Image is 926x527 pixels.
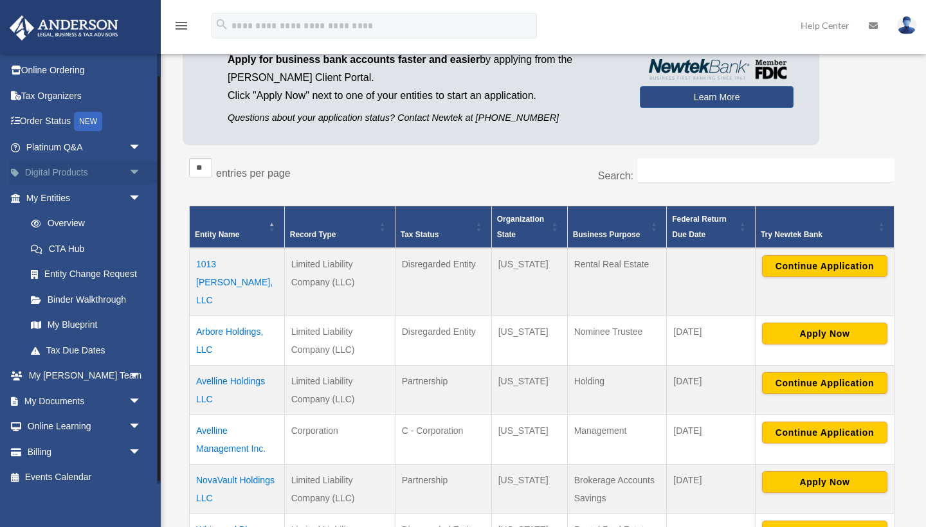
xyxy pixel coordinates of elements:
td: Management [567,415,667,464]
td: [US_STATE] [491,365,567,415]
td: [US_STATE] [491,248,567,316]
td: Partnership [395,464,491,514]
p: Click "Apply Now" next to one of your entities to start an application. [228,87,621,105]
span: Organization State [497,215,544,239]
td: Limited Liability Company (LLC) [284,365,395,415]
td: 1013 [PERSON_NAME], LLC [190,248,285,316]
i: search [215,17,229,31]
td: Limited Liability Company (LLC) [284,248,395,316]
label: entries per page [216,168,291,179]
span: Apply for business bank accounts faster and easier [228,54,480,65]
a: Entity Change Request [18,262,154,287]
td: [US_STATE] [491,415,567,464]
button: Continue Application [762,372,887,394]
a: My [PERSON_NAME] Teamarrow_drop_down [9,363,161,389]
td: NovaVault Holdings LLC [190,464,285,514]
td: Disregarded Entity [395,316,491,365]
span: arrow_drop_down [129,134,154,161]
span: arrow_drop_down [129,388,154,415]
td: [US_STATE] [491,316,567,365]
td: Nominee Trustee [567,316,667,365]
a: My Blueprint [18,312,154,338]
td: Brokerage Accounts Savings [567,464,667,514]
td: Disregarded Entity [395,248,491,316]
a: Online Ordering [9,58,161,84]
td: [DATE] [667,316,756,365]
span: Tax Status [401,230,439,239]
img: User Pic [897,16,916,35]
td: Arbore Holdings, LLC [190,316,285,365]
a: menu [174,22,189,33]
span: Entity Name [195,230,239,239]
th: Record Type: Activate to sort [284,206,395,248]
a: My Documentsarrow_drop_down [9,388,161,414]
span: Business Purpose [573,230,640,239]
th: Tax Status: Activate to sort [395,206,491,248]
a: Platinum Q&Aarrow_drop_down [9,134,161,160]
td: Corporation [284,415,395,464]
a: Events Calendar [9,465,161,490]
a: Billingarrow_drop_down [9,439,161,465]
th: Organization State: Activate to sort [491,206,567,248]
th: Business Purpose: Activate to sort [567,206,667,248]
td: Avelline Holdings LLC [190,365,285,415]
div: NEW [74,112,102,131]
span: arrow_drop_down [129,414,154,440]
i: menu [174,18,189,33]
p: by applying from the [PERSON_NAME] Client Portal. [228,51,621,87]
a: Digital Productsarrow_drop_down [9,160,161,186]
div: Try Newtek Bank [761,227,875,242]
span: arrow_drop_down [129,363,154,389]
a: Order StatusNEW [9,109,161,135]
td: Avelline Management Inc. [190,415,285,464]
a: Binder Walkthrough [18,287,154,312]
p: Questions about your application status? Contact Newtek at [PHONE_NUMBER] [228,110,621,126]
span: arrow_drop_down [129,185,154,211]
span: Federal Return Due Date [672,215,727,239]
a: Tax Due Dates [18,337,154,363]
a: My Entitiesarrow_drop_down [9,185,154,211]
a: Tax Organizers [9,83,161,109]
img: Anderson Advisors Platinum Portal [6,15,122,40]
button: Apply Now [762,323,887,344]
td: Rental Real Estate [567,248,667,316]
span: arrow_drop_down [129,439,154,465]
th: Try Newtek Bank : Activate to sort [755,206,894,248]
a: Online Learningarrow_drop_down [9,414,161,440]
button: Apply Now [762,471,887,493]
td: Limited Liability Company (LLC) [284,316,395,365]
td: Partnership [395,365,491,415]
th: Entity Name: Activate to invert sorting [190,206,285,248]
img: NewtekBankLogoSM.png [646,59,787,80]
a: Learn More [640,86,794,108]
td: [DATE] [667,365,756,415]
button: Continue Application [762,255,887,277]
td: Limited Liability Company (LLC) [284,464,395,514]
td: C - Corporation [395,415,491,464]
a: Overview [18,211,148,237]
label: Search: [598,170,633,181]
td: Holding [567,365,667,415]
td: [DATE] [667,415,756,464]
th: Federal Return Due Date: Activate to sort [667,206,756,248]
span: Record Type [290,230,336,239]
td: [DATE] [667,464,756,514]
button: Continue Application [762,422,887,443]
td: [US_STATE] [491,464,567,514]
span: arrow_drop_down [129,160,154,186]
a: CTA Hub [18,236,154,262]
